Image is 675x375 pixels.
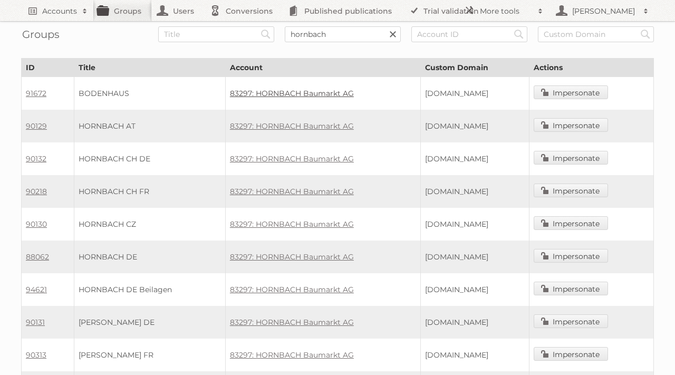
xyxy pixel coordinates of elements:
[420,208,529,241] td: [DOMAIN_NAME]
[420,59,529,77] th: Custom Domain
[258,26,274,42] input: Search
[420,241,529,273] td: [DOMAIN_NAME]
[74,339,225,371] td: [PERSON_NAME] FR
[74,208,225,241] td: HORNBACH CZ
[230,285,354,294] a: 83297: HORNBACH Baumarkt AG
[480,6,533,16] h2: More tools
[534,347,608,361] a: Impersonate
[74,306,225,339] td: [PERSON_NAME] DE
[158,26,274,42] input: Title
[74,59,225,77] th: Title
[534,85,608,99] a: Impersonate
[230,121,354,131] a: 83297: HORNBACH Baumarkt AG
[74,175,225,208] td: HORNBACH CH FR
[74,77,225,110] td: BODENHAUS
[26,219,47,229] a: 90130
[420,306,529,339] td: [DOMAIN_NAME]
[230,318,354,327] a: 83297: HORNBACH Baumarkt AG
[534,282,608,295] a: Impersonate
[538,26,654,42] input: Custom Domain
[26,285,47,294] a: 94621
[529,59,653,77] th: Actions
[74,110,225,142] td: HORNBACH AT
[230,154,354,164] a: 83297: HORNBACH Baumarkt AG
[225,59,420,77] th: Account
[570,6,638,16] h2: [PERSON_NAME]
[420,273,529,306] td: [DOMAIN_NAME]
[26,121,47,131] a: 90129
[420,339,529,371] td: [DOMAIN_NAME]
[285,26,401,42] input: Account Name
[420,175,529,208] td: [DOMAIN_NAME]
[230,252,354,262] a: 83297: HORNBACH Baumarkt AG
[511,26,527,42] input: Search
[26,318,45,327] a: 90131
[26,252,49,262] a: 88062
[420,142,529,175] td: [DOMAIN_NAME]
[230,89,354,98] a: 83297: HORNBACH Baumarkt AG
[26,350,46,360] a: 90313
[74,142,225,175] td: HORNBACH CH DE
[26,89,46,98] a: 91672
[230,219,354,229] a: 83297: HORNBACH Baumarkt AG
[420,77,529,110] td: [DOMAIN_NAME]
[534,314,608,328] a: Impersonate
[534,184,608,197] a: Impersonate
[230,187,354,196] a: 83297: HORNBACH Baumarkt AG
[74,241,225,273] td: HORNBACH DE
[534,118,608,132] a: Impersonate
[534,216,608,230] a: Impersonate
[420,110,529,142] td: [DOMAIN_NAME]
[26,154,46,164] a: 90132
[26,187,47,196] a: 90218
[534,151,608,165] a: Impersonate
[534,249,608,263] a: Impersonate
[638,26,653,42] input: Search
[74,273,225,306] td: HORNBACH DE Beilagen
[411,26,527,42] input: Account ID
[22,59,74,77] th: ID
[230,350,354,360] a: 83297: HORNBACH Baumarkt AG
[42,6,77,16] h2: Accounts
